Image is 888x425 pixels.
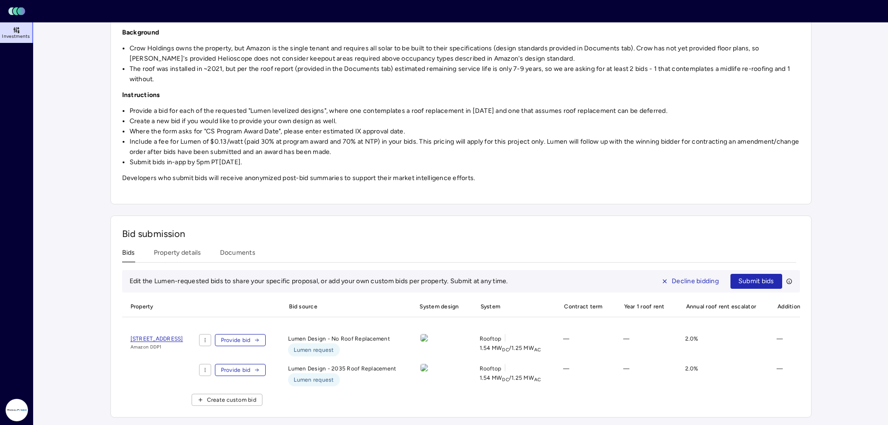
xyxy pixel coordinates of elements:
img: view [420,364,428,371]
img: view [420,334,428,341]
div: — [616,364,670,386]
div: Lumen Design - 2035 Roof Replacement [281,364,404,386]
div: — [769,334,855,356]
strong: Instructions [122,91,160,99]
span: Bid submission [122,228,186,239]
sub: AC [534,376,541,383]
div: — [556,334,608,356]
button: Bids [122,248,135,262]
span: Investments [2,34,30,39]
span: Lumen request [294,345,334,355]
span: Bid source [281,296,404,317]
div: Lumen Design - No Roof Replacement [281,334,404,356]
button: Property details [154,248,201,262]
sub: DC [502,347,509,353]
span: Lumen request [294,375,334,384]
span: 1.54 MW / 1.25 MW [480,343,541,353]
li: Create a new bid if you would like to provide your own design as well. [130,116,800,126]
button: Documents [220,248,255,262]
button: Provide bid [215,334,266,346]
span: Rooftop [480,334,502,343]
button: Provide bid [215,364,266,376]
strong: Background [122,28,159,36]
div: 2.0% [678,364,762,386]
button: Submit bids [730,274,782,289]
span: System [472,296,549,317]
span: Year 1 roof rent [616,296,670,317]
div: — [556,364,608,386]
span: [STREET_ADDRESS] [131,335,183,342]
div: — [616,334,670,356]
span: Property [122,296,184,317]
li: Crow Holdings owns the property, but Amazon is the single tenant and requires all solar to be bui... [130,43,800,64]
span: Rooftop [480,364,502,373]
span: Submit bids [738,276,774,286]
span: Provide bid [221,365,251,375]
span: Provide bid [221,335,251,345]
button: Create custom bid [192,394,262,406]
li: Provide a bid for each of the requested "Lumen levelized designs", where one contemplates a roof ... [130,106,800,116]
span: 1.54 MW / 1.25 MW [480,373,541,383]
div: — [769,364,855,386]
sub: AC [534,347,541,353]
span: Amazon DDP1 [131,343,183,351]
img: Radial Power [6,399,28,421]
div: 2.0% [678,334,762,356]
span: System design [411,296,464,317]
span: Annual roof rent escalator [678,296,762,317]
span: Edit the Lumen-requested bids to share your specific proposal, or add your own custom bids per pr... [130,277,508,285]
span: Additional yearly payments [769,296,855,317]
span: Create custom bid [207,395,256,404]
a: [STREET_ADDRESS] [131,334,183,343]
p: Developers who submit bids will receive anonymized post-bid summaries to support their market int... [122,173,800,183]
span: Decline bidding [672,276,719,286]
span: Contract term [556,296,608,317]
li: Where the form asks for "CS Program Award Date", please enter estimated IX approval date. [130,126,800,137]
button: Decline bidding [654,274,727,289]
li: Include a fee for Lumen of $0.13/watt (paid 30% at program award and 70% at NTP) in your bids. Th... [130,137,800,157]
li: Submit bids in-app by 5pm PT[DATE]. [130,157,800,167]
sub: DC [502,376,509,383]
li: The roof was installed in ~2021, but per the roof report (provided in the Documents tab) estimate... [130,64,800,84]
